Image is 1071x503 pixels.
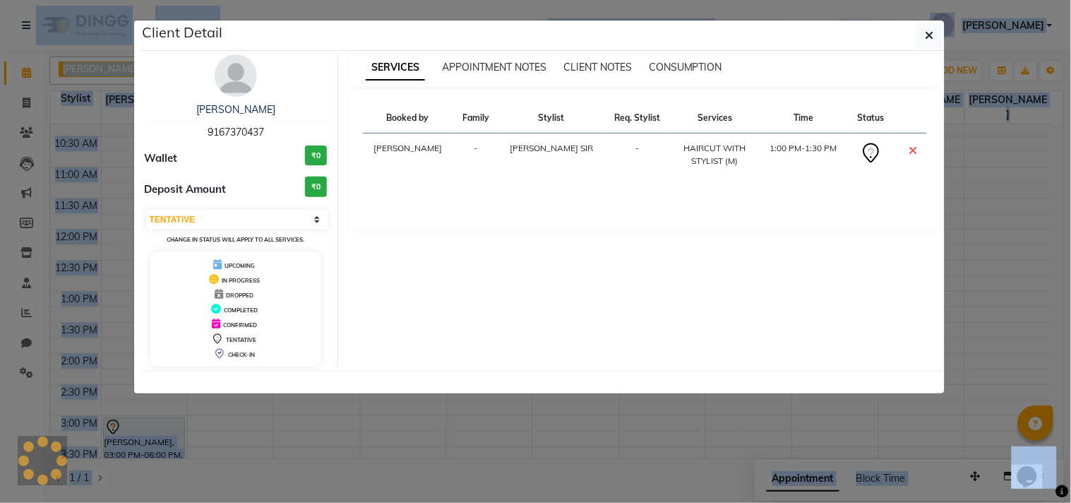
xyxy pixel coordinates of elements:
h5: Client Detail [143,22,223,43]
th: Req. Stylist [604,103,671,134]
span: TENTATIVE [226,336,256,343]
th: Time [760,103,848,134]
span: UPCOMING [225,262,255,269]
img: avatar [215,54,257,97]
iframe: chat widget [1012,446,1057,489]
span: Wallet [145,150,178,167]
span: IN PROGRESS [222,277,260,284]
h3: ₹0 [305,146,327,166]
span: [PERSON_NAME] SIR [510,143,593,153]
td: - [604,134,671,177]
div: HAIRCUT WITH STYLIST (M) [679,142,751,167]
a: [PERSON_NAME] [196,103,275,116]
th: Booked by [363,103,453,134]
span: 9167370437 [208,126,264,138]
h3: ₹0 [305,177,327,197]
td: [PERSON_NAME] [363,134,453,177]
span: CONFIRMED [223,321,257,329]
span: COMPLETED [224,307,258,314]
span: APPOINTMENT NOTES [442,61,546,73]
span: CLIENT NOTES [563,61,632,73]
span: DROPPED [226,292,253,299]
th: Family [453,103,498,134]
span: CONSUMPTION [649,61,722,73]
th: Status [848,103,894,134]
span: CHECK-IN [228,351,255,358]
small: Change in status will apply to all services. [167,236,304,243]
span: Deposit Amount [145,182,227,198]
td: 1:00 PM-1:30 PM [760,134,848,177]
td: - [453,134,498,177]
th: Stylist [499,103,604,134]
span: SERVICES [366,55,425,81]
th: Services [671,103,760,134]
